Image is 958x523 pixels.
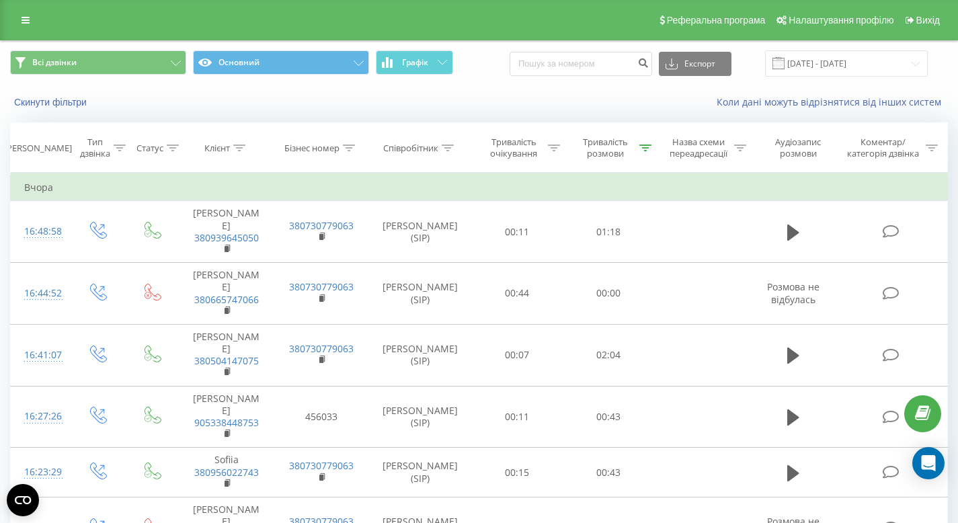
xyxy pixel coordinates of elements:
[80,136,110,159] div: Тип дзвінка
[471,386,563,448] td: 00:11
[471,448,563,497] td: 00:15
[912,447,945,479] div: Open Intercom Messenger
[369,448,471,497] td: [PERSON_NAME] (SIP)
[471,201,563,263] td: 00:11
[510,52,652,76] input: Пошук за номером
[289,219,354,232] a: 380730779063
[767,280,820,305] span: Розмова не відбулась
[575,136,636,159] div: Тривалість розмови
[289,459,354,472] a: 380730779063
[667,15,766,26] span: Реферальна програма
[194,231,259,244] a: 380939645050
[179,448,274,497] td: Sofiia
[483,136,544,159] div: Тривалість очікування
[563,386,654,448] td: 00:43
[179,263,274,325] td: [PERSON_NAME]
[369,324,471,386] td: [PERSON_NAME] (SIP)
[563,324,654,386] td: 02:04
[32,57,77,68] span: Всі дзвінки
[369,201,471,263] td: [PERSON_NAME] (SIP)
[179,386,274,448] td: [PERSON_NAME]
[11,174,948,201] td: Вчора
[4,143,72,154] div: [PERSON_NAME]
[289,342,354,355] a: 380730779063
[376,50,453,75] button: Графік
[136,143,163,154] div: Статус
[204,143,230,154] div: Клієнт
[24,459,56,485] div: 16:23:29
[916,15,940,26] span: Вихід
[193,50,369,75] button: Основний
[179,201,274,263] td: [PERSON_NAME]
[563,263,654,325] td: 00:00
[284,143,340,154] div: Бізнес номер
[762,136,834,159] div: Аудіозапис розмови
[24,403,56,430] div: 16:27:26
[717,95,948,108] a: Коли дані можуть відрізнятися вiд інших систем
[844,136,922,159] div: Коментар/категорія дзвінка
[667,136,731,159] div: Назва схеми переадресації
[24,342,56,368] div: 16:41:07
[194,416,259,429] a: 905338448753
[24,218,56,245] div: 16:48:58
[10,96,93,108] button: Скинути фільтри
[179,324,274,386] td: [PERSON_NAME]
[471,263,563,325] td: 00:44
[369,386,471,448] td: [PERSON_NAME] (SIP)
[10,50,186,75] button: Всі дзвінки
[383,143,438,154] div: Співробітник
[194,466,259,479] a: 380956022743
[402,58,428,67] span: Графік
[659,52,731,76] button: Експорт
[563,448,654,497] td: 00:43
[289,280,354,293] a: 380730779063
[194,354,259,367] a: 380504147075
[7,484,39,516] button: Open CMP widget
[789,15,893,26] span: Налаштування профілю
[471,324,563,386] td: 00:07
[194,293,259,306] a: 380665747066
[274,386,369,448] td: 456033
[563,201,654,263] td: 01:18
[369,263,471,325] td: [PERSON_NAME] (SIP)
[24,280,56,307] div: 16:44:52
